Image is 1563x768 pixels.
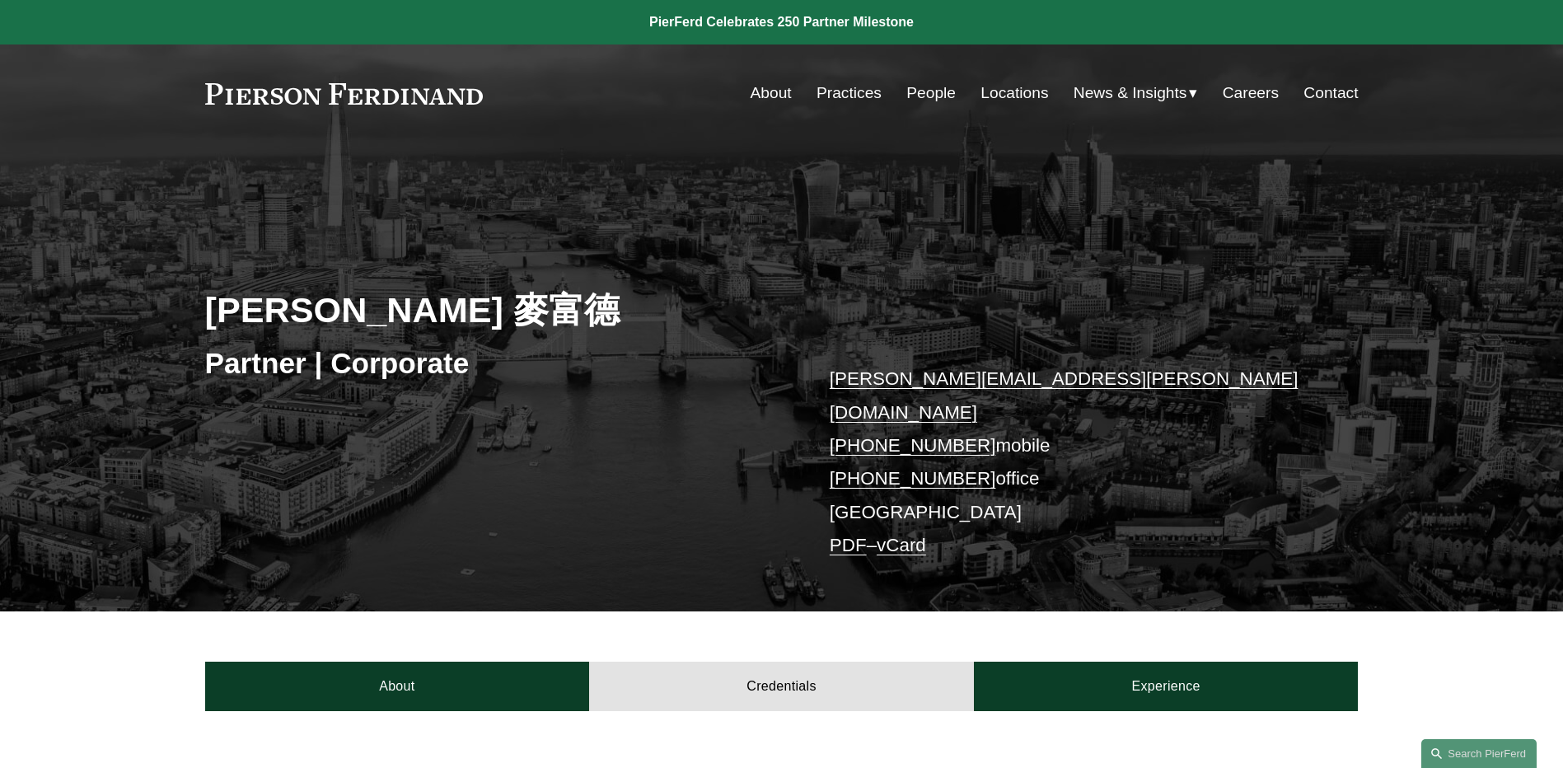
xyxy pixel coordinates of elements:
span: News & Insights [1074,79,1187,108]
a: [PHONE_NUMBER] [830,435,996,456]
a: Search this site [1421,739,1537,768]
a: Experience [974,662,1359,711]
a: Practices [817,77,882,109]
a: Contact [1303,77,1358,109]
a: [PHONE_NUMBER] [830,468,996,489]
a: [PERSON_NAME][EMAIL_ADDRESS][PERSON_NAME][DOMAIN_NAME] [830,368,1299,422]
a: About [751,77,792,109]
p: mobile office [GEOGRAPHIC_DATA] – [830,363,1310,562]
a: PDF [830,535,867,555]
h2: [PERSON_NAME] 麥富德 [205,288,782,331]
a: People [906,77,956,109]
a: Credentials [589,662,974,711]
a: Careers [1223,77,1279,109]
a: Locations [980,77,1048,109]
h3: Partner | Corporate [205,345,782,382]
a: folder dropdown [1074,77,1198,109]
a: vCard [877,535,926,555]
a: About [205,662,590,711]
